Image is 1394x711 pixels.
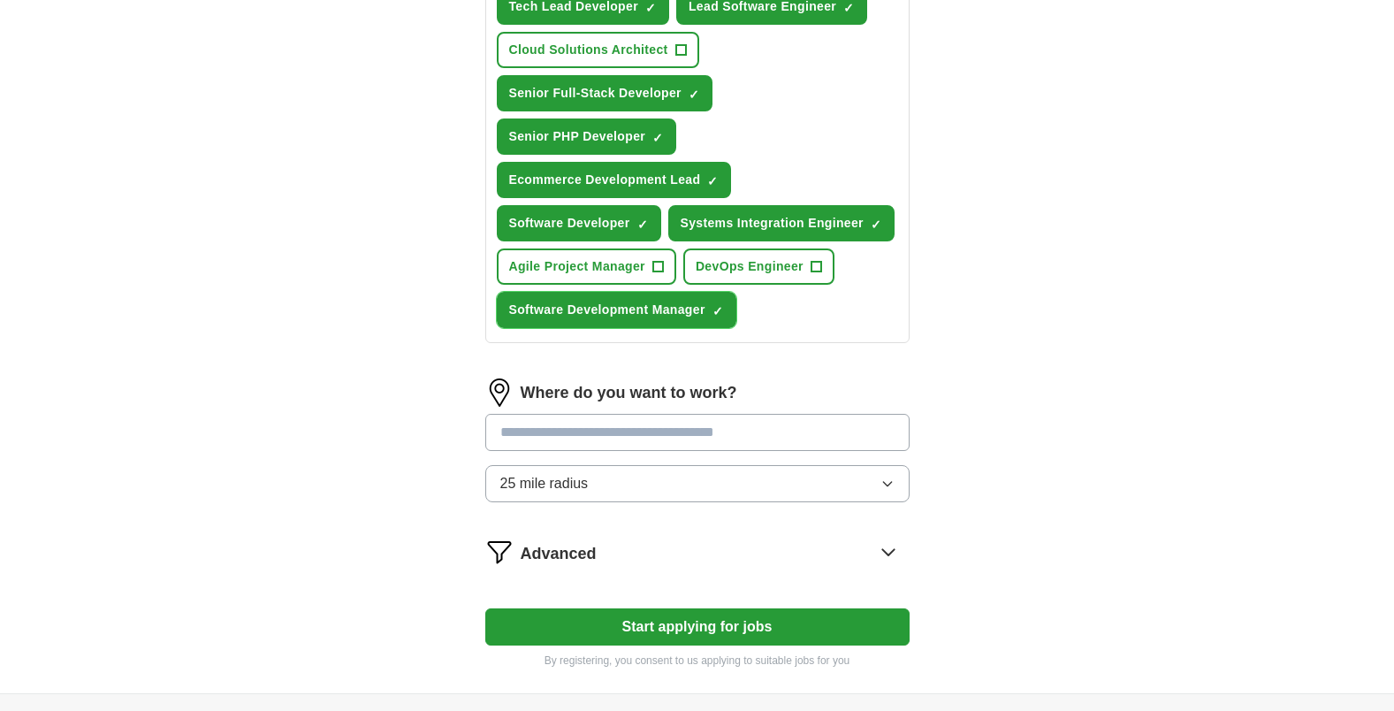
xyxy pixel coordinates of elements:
[652,131,663,145] span: ✓
[509,127,646,146] span: Senior PHP Developer
[509,171,701,189] span: Ecommerce Development Lead
[681,214,864,233] span: Systems Integration Engineer
[497,75,712,111] button: Senior Full-Stack Developer✓
[500,473,589,494] span: 25 mile radius
[689,88,699,102] span: ✓
[485,653,910,669] p: By registering, you consent to us applying to suitable jobs for you
[668,205,895,241] button: Systems Integration Engineer✓
[497,248,676,285] button: Agile Project Manager
[696,257,804,276] span: DevOps Engineer
[497,32,699,68] button: Cloud Solutions Architect
[485,538,514,566] img: filter
[509,214,630,233] span: Software Developer
[497,119,677,155] button: Senior PHP Developer✓
[712,304,723,318] span: ✓
[707,174,718,188] span: ✓
[843,1,854,15] span: ✓
[485,608,910,646] button: Start applying for jobs
[521,381,737,405] label: Where do you want to work?
[509,257,645,276] span: Agile Project Manager
[485,465,910,502] button: 25 mile radius
[497,205,661,241] button: Software Developer✓
[509,84,682,103] span: Senior Full-Stack Developer
[645,1,656,15] span: ✓
[497,162,732,198] button: Ecommerce Development Lead✓
[521,542,597,566] span: Advanced
[485,378,514,407] img: location.png
[683,248,834,285] button: DevOps Engineer
[637,218,648,232] span: ✓
[871,218,881,232] span: ✓
[497,292,736,328] button: Software Development Manager✓
[509,301,705,319] span: Software Development Manager
[509,41,668,59] span: Cloud Solutions Architect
